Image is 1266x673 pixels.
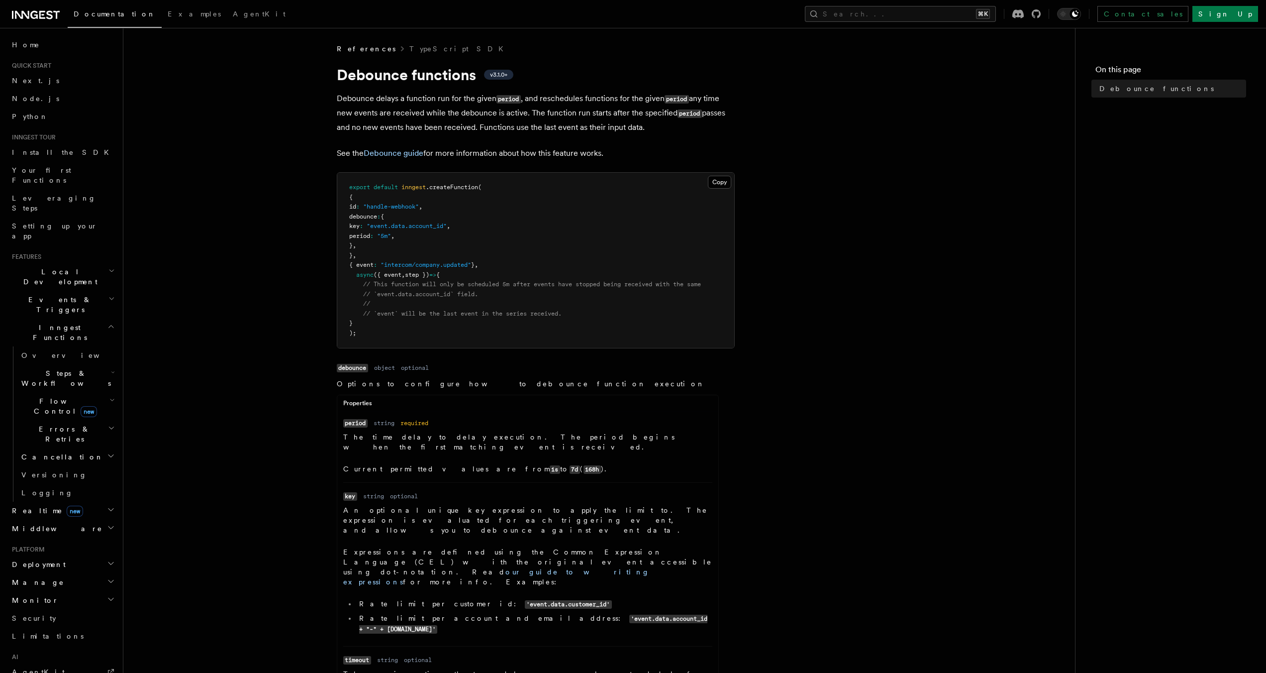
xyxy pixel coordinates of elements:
[12,148,115,156] span: Install the SDK
[337,399,718,412] div: Properties
[8,595,59,605] span: Monitor
[349,203,356,210] span: id
[8,506,83,516] span: Realtime
[429,271,436,278] span: =>
[570,465,580,474] code: 7d
[8,560,66,569] span: Deployment
[525,600,612,609] code: 'event.data.customer_id'
[8,609,117,627] a: Security
[1099,84,1214,94] span: Debounce functions
[343,547,712,587] p: Expressions are defined using the Common Expression Language (CEL) with the original event access...
[8,295,108,315] span: Events & Triggers
[1095,80,1246,98] a: Debounce functions
[17,484,117,502] a: Logging
[343,432,712,452] p: The time delay to delay execution. The period begins when the first matching event is received.
[8,653,18,661] span: AI
[12,112,48,120] span: Python
[8,546,45,554] span: Platform
[12,77,59,85] span: Next.js
[21,489,73,497] span: Logging
[364,148,423,158] a: Debounce guide
[8,263,117,291] button: Local Development
[8,253,41,261] span: Features
[367,223,447,229] span: "event.data.account_id"
[8,319,117,346] button: Inngest Functions
[401,184,426,191] span: inngest
[381,213,384,220] span: {
[337,364,368,372] code: debounce
[8,573,117,591] button: Manage
[8,189,117,217] a: Leveraging Steps
[227,3,292,27] a: AgentKit
[405,271,429,278] span: step })
[162,3,227,27] a: Examples
[8,108,117,125] a: Python
[377,232,391,239] span: "5m"
[490,71,507,79] span: v3.1.0+
[17,424,108,444] span: Errors & Retries
[356,613,712,634] li: Rate limit per account and email address:
[349,194,353,201] span: {
[356,599,712,609] li: Rate limit per customer id:
[409,44,509,54] a: TypeScript SDK
[377,656,398,664] dd: string
[17,346,117,364] a: Overview
[370,232,374,239] span: :
[349,242,353,249] span: }
[8,90,117,108] a: Node.js
[360,223,363,229] span: :
[337,146,735,160] p: See the for more information about how this feature works.
[343,492,357,501] code: key
[343,464,712,474] p: Current permitted values are from to ( ).
[401,271,405,278] span: ,
[68,3,162,28] a: Documentation
[8,133,56,141] span: Inngest tour
[426,184,478,191] span: .createFunction
[708,176,731,189] button: Copy
[81,406,97,417] span: new
[353,242,356,249] span: ,
[349,184,370,191] span: export
[8,217,117,245] a: Setting up your app
[8,72,117,90] a: Next.js
[17,392,117,420] button: Flow Controlnew
[337,66,735,84] h1: Debounce functions
[401,364,429,372] dd: optional
[374,419,394,427] dd: string
[12,632,84,640] span: Limitations
[21,471,87,479] span: Versioning
[8,36,117,54] a: Home
[381,261,471,268] span: "intercom/company.updated"
[374,184,398,191] span: default
[8,267,108,287] span: Local Development
[17,420,117,448] button: Errors & Retries
[374,261,377,268] span: :
[12,614,56,622] span: Security
[74,10,156,18] span: Documentation
[12,95,59,103] span: Node.js
[349,223,360,229] span: key
[356,203,360,210] span: :
[8,577,64,587] span: Manage
[550,465,560,474] code: 1s
[168,10,221,18] span: Examples
[496,95,521,104] code: period
[17,452,103,462] span: Cancellation
[363,291,478,298] span: // `event.data.account_id` field.
[805,6,996,22] button: Search...⌘K
[1057,8,1081,20] button: Toggle dark mode
[12,194,96,212] span: Leveraging Steps
[17,448,117,466] button: Cancellation
[8,502,117,520] button: Realtimenew
[678,110,702,118] code: period
[363,310,562,317] span: // `event` will be the last event in the series received.
[349,261,374,268] span: { event
[8,556,117,573] button: Deployment
[337,92,735,134] p: Debounce delays a function run for the given , and reschedules functions for the given any time n...
[363,281,701,288] span: // This function will only be scheduled 5m after events have stopped being received with the same
[343,505,712,535] p: An optional unique key expression to apply the limit to. The expression is evaluated for each tri...
[17,396,109,416] span: Flow Control
[8,62,51,70] span: Quick start
[363,492,384,500] dd: string
[349,320,353,327] span: }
